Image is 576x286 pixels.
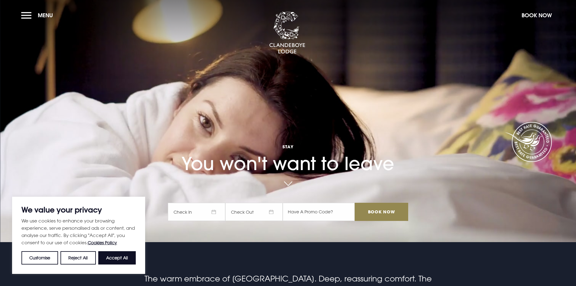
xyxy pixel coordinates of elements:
[269,12,305,54] img: Clandeboye Lodge
[38,12,53,19] span: Menu
[225,203,283,221] span: Check Out
[355,203,408,221] input: Book Now
[60,251,96,265] button: Reject All
[21,206,136,213] p: We value your privacy
[21,9,56,22] button: Menu
[98,251,136,265] button: Accept All
[519,9,555,22] button: Book Now
[168,203,225,221] span: Check In
[283,203,355,221] input: Have A Promo Code?
[168,126,408,174] h1: You won't want to leave
[21,217,136,246] p: We use cookies to enhance your browsing experience, serve personalised ads or content, and analys...
[88,240,117,245] a: Cookies Policy
[21,251,58,265] button: Customise
[168,144,408,150] span: Stay
[12,197,145,274] div: We value your privacy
